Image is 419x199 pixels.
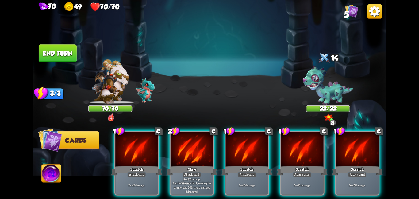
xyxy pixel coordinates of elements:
[90,2,100,12] img: health.png
[127,172,146,177] div: Attack card
[276,165,328,176] div: Scratch
[168,127,180,136] div: 2
[324,114,333,122] img: BonusDamageIcon.png
[41,131,99,149] button: Cards
[155,127,163,135] div: C
[166,165,217,176] div: Claw
[227,183,267,187] p: Deal damage.
[111,165,162,176] div: Scratch
[345,4,358,17] img: Cards_Icon.png
[64,2,74,12] img: gold.png
[42,165,61,185] img: Ability_Icon.png
[238,172,256,177] div: Attack card
[65,137,86,144] span: Cards
[113,127,125,136] div: 1
[354,183,356,187] b: 5
[303,66,353,105] img: Zombie_Dragon.png
[320,127,328,135] div: C
[39,44,77,62] button: End turn
[135,78,155,103] img: Void_Dragon_Baby.png
[332,165,383,176] div: Scratch
[345,4,358,18] div: View all the cards in your deck
[108,113,114,122] img: DragonFury.png
[367,4,382,18] img: OptionsButton.png
[221,165,273,176] div: Scratch
[34,86,49,100] img: Stamina_Icon.png
[344,9,349,20] span: 5
[244,183,245,187] b: 5
[223,127,235,136] div: 1
[348,172,367,177] div: Attack card
[299,183,300,187] b: 5
[41,88,64,100] div: 3/3
[265,127,273,135] div: C
[181,181,190,185] b: Wound
[171,177,212,193] p: Deal damage. Applies effect, making the enemy take 20% more damage this round.
[210,127,218,135] div: C
[39,2,48,11] img: gem.png
[306,51,350,66] div: 14
[91,59,129,104] img: Barbarian_Dragon.png
[293,172,312,177] div: Attack card
[38,128,62,152] img: Cards_Icon.png
[278,127,290,136] div: 1
[117,183,157,187] p: Deal damage.
[375,127,383,135] div: C
[90,2,119,12] div: Health
[306,106,349,111] div: 22/22
[89,106,132,111] div: 70/70
[282,183,322,187] p: Deal damage.
[64,2,82,12] div: Gold
[188,177,191,181] b: 12
[330,120,336,126] div: 8
[183,172,201,177] div: Attack card
[133,183,135,187] b: 5
[39,2,56,11] div: Gems
[337,183,378,187] p: Deal damage.
[333,127,345,136] div: 1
